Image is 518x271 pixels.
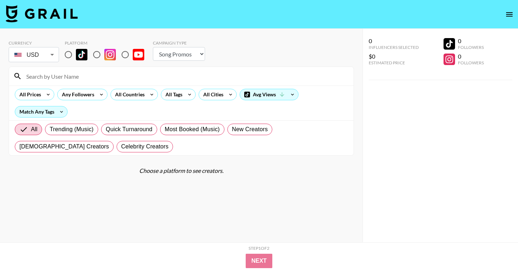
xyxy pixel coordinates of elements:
span: All [31,125,37,134]
div: Step 1 of 2 [249,245,269,251]
span: Celebrity Creators [121,142,169,151]
button: open drawer [502,7,517,22]
img: Grail Talent [6,5,78,22]
div: 0 [458,53,484,60]
span: Quick Turnaround [106,125,153,134]
span: [DEMOGRAPHIC_DATA] Creators [19,142,109,151]
iframe: Drift Widget Chat Controller [482,235,509,262]
div: Platform [65,40,150,46]
img: YouTube [133,49,144,60]
div: Match Any Tags [15,106,67,117]
div: Choose a platform to see creators. [9,167,354,174]
span: Most Booked (Music) [165,125,220,134]
div: Followers [458,60,484,65]
div: Campaign Type [153,40,205,46]
span: Trending (Music) [50,125,94,134]
div: Followers [458,45,484,50]
div: $0 [369,53,419,60]
div: All Countries [111,89,146,100]
div: Avg Views [240,89,298,100]
div: USD [10,49,58,61]
div: 0 [369,37,419,45]
div: Influencers Selected [369,45,419,50]
div: All Cities [199,89,225,100]
img: Instagram [104,49,116,60]
div: Estimated Price [369,60,419,65]
div: All Tags [161,89,184,100]
div: 0 [458,37,484,45]
input: Search by User Name [22,70,349,82]
div: All Prices [15,89,42,100]
div: Currency [9,40,59,46]
div: Any Followers [58,89,96,100]
button: Next [246,254,273,268]
img: TikTok [76,49,87,60]
span: New Creators [232,125,268,134]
